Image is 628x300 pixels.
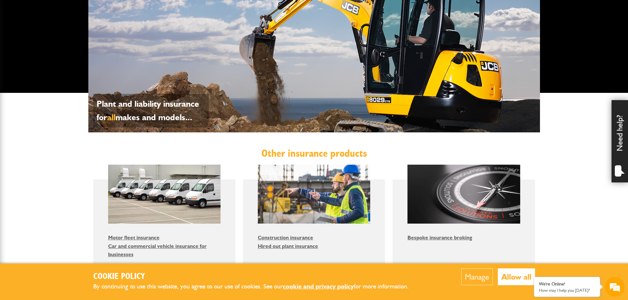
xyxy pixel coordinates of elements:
[97,97,205,124] p: Plant and liability insurance for makes and models...
[93,282,420,292] p: By continuing to use this website, you agree to our use of cookies. See our for more information.
[108,243,207,258] a: Car and commercial vehicle insurance for businesses
[108,234,160,241] a: Motor fleet insurance
[93,147,535,160] h2: Other insurance products
[407,234,472,241] a: Bespoke insurance broking
[498,268,535,285] button: Allow all
[93,272,420,282] h2: Cookie Policy
[612,100,628,182] div: Need help?
[107,112,115,123] span: all
[258,243,318,249] a: Hired out plant insurance
[461,268,493,285] button: Manage
[283,283,354,290] a: cookie and privacy policy
[258,234,313,241] a: Construction insurance
[258,165,371,224] img: Construction insurance
[539,288,595,293] p: How may I help you today?
[108,165,221,224] img: Motor fleet insurance
[407,165,520,224] img: Bespoke insurance broking
[539,281,595,287] div: We're Online!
